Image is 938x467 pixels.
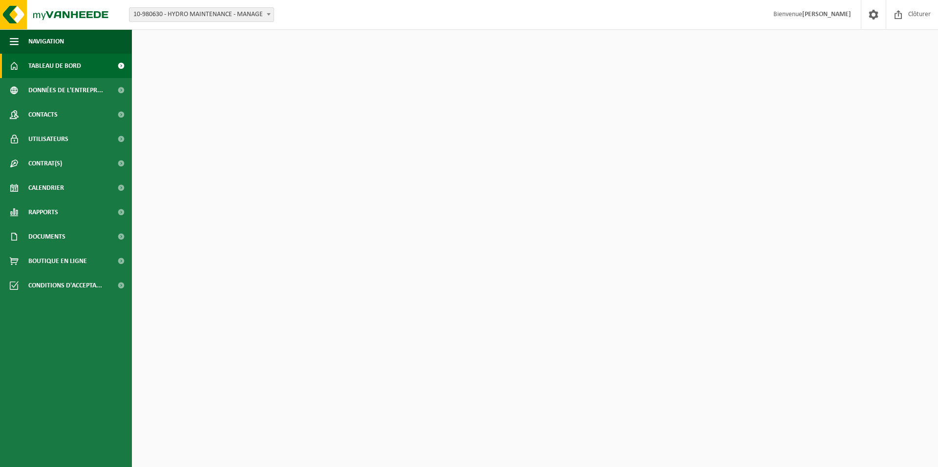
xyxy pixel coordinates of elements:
[28,151,62,176] span: Contrat(s)
[28,54,81,78] span: Tableau de bord
[28,224,65,249] span: Documents
[129,7,274,22] span: 10-980630 - HYDRO MAINTENANCE - MANAGE
[28,102,58,127] span: Contacts
[129,8,274,21] span: 10-980630 - HYDRO MAINTENANCE - MANAGE
[28,249,87,273] span: Boutique en ligne
[28,127,68,151] span: Utilisateurs
[802,11,851,18] strong: [PERSON_NAME]
[28,29,64,54] span: Navigation
[28,176,64,200] span: Calendrier
[28,78,103,102] span: Données de l'entrepr...
[28,273,102,298] span: Conditions d'accepta...
[28,200,58,224] span: Rapports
